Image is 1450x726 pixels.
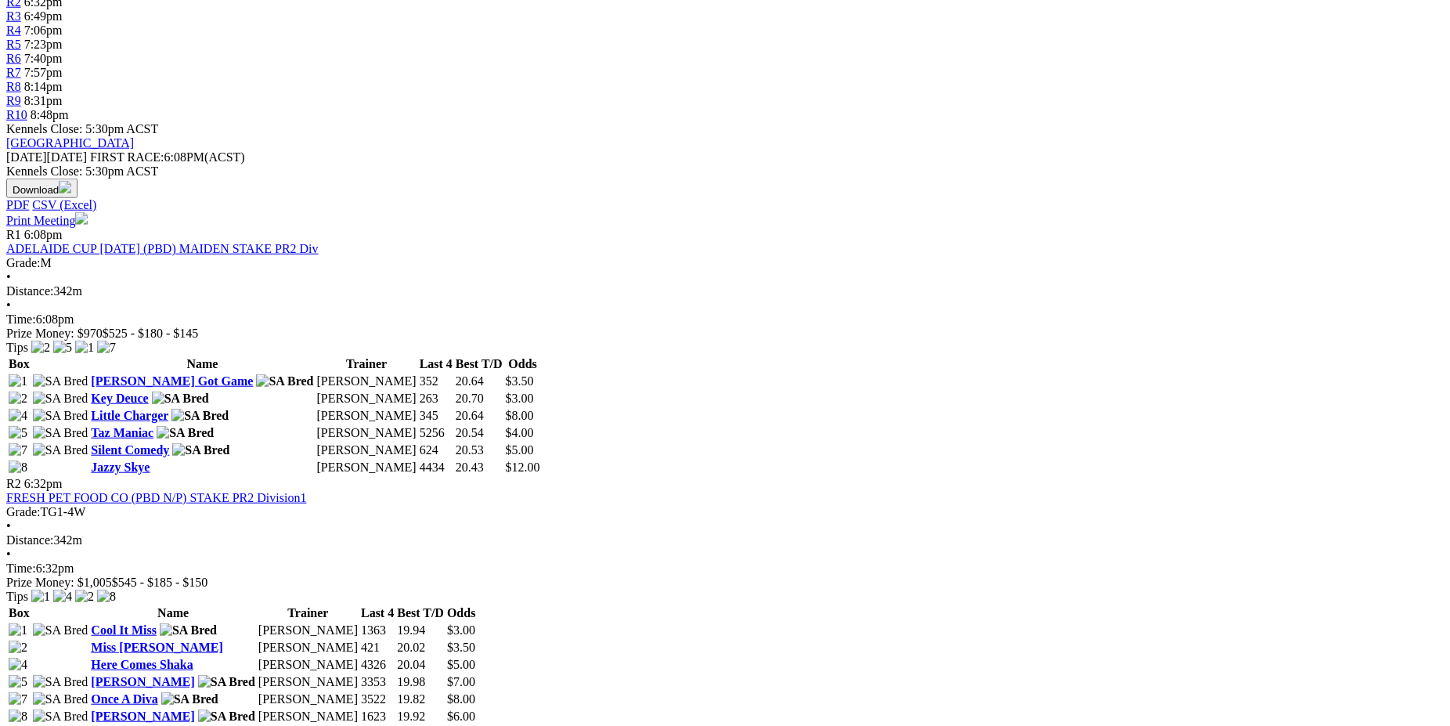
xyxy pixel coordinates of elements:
span: • [6,547,11,561]
span: 6:08PM(ACST) [90,150,245,164]
span: 8:14pm [24,80,63,93]
a: R9 [6,94,21,107]
img: 5 [53,341,72,355]
img: 4 [53,590,72,604]
td: 20.64 [455,374,503,389]
a: R6 [6,52,21,65]
span: Kennels Close: 5:30pm ACST [6,122,158,135]
img: 7 [9,692,27,706]
span: 7:23pm [24,38,63,51]
img: SA Bred [256,374,313,388]
td: 20.64 [455,408,503,424]
a: R7 [6,66,21,79]
span: $5.00 [506,443,534,457]
td: [PERSON_NAME] [316,425,417,441]
span: 6:08pm [24,228,63,241]
span: 7:06pm [24,23,63,37]
th: Last 4 [419,356,453,372]
img: SA Bred [33,623,88,638]
td: [PERSON_NAME] [258,674,359,690]
th: Best T/D [396,605,445,621]
td: 19.82 [396,692,445,707]
span: R1 [6,228,21,241]
span: • [6,270,11,284]
a: R8 [6,80,21,93]
span: [DATE] [6,150,87,164]
img: SA Bred [33,692,88,706]
a: PDF [6,198,29,211]
span: $545 - $185 - $150 [112,576,208,589]
th: Name [90,605,256,621]
a: Cool It Miss [91,623,157,637]
td: 4326 [360,657,395,673]
span: R3 [6,9,21,23]
img: SA Bred [172,443,229,457]
span: Time: [6,562,36,575]
a: R4 [6,23,21,37]
a: Miss [PERSON_NAME] [91,641,222,654]
span: Grade: [6,505,41,518]
td: 20.43 [455,460,503,475]
div: Prize Money: $970 [6,327,1444,341]
img: SA Bred [33,392,88,406]
span: Box [9,357,30,370]
img: SA Bred [33,409,88,423]
div: 342m [6,533,1444,547]
a: R10 [6,108,27,121]
button: Download [6,179,78,198]
span: $8.00 [506,409,534,422]
img: 8 [9,710,27,724]
span: $8.00 [447,692,475,706]
span: $12.00 [506,461,540,474]
span: $3.00 [447,623,475,637]
td: [PERSON_NAME] [258,692,359,707]
img: 8 [9,461,27,475]
div: 6:32pm [6,562,1444,576]
th: Trainer [258,605,359,621]
td: [PERSON_NAME] [316,408,417,424]
img: 4 [9,658,27,672]
td: 3522 [360,692,395,707]
a: Little Charger [91,409,168,422]
td: 19.98 [396,674,445,690]
td: [PERSON_NAME] [316,391,417,406]
td: 20.53 [455,442,503,458]
img: SA Bred [160,623,217,638]
img: SA Bred [171,409,229,423]
img: 2 [9,641,27,655]
img: SA Bred [152,392,209,406]
span: 8:48pm [31,108,69,121]
td: [PERSON_NAME] [258,623,359,638]
td: 20.02 [396,640,445,656]
span: Distance: [6,533,53,547]
div: Download [6,198,1444,212]
img: 8 [97,590,116,604]
span: 7:40pm [24,52,63,65]
td: 1623 [360,709,395,724]
td: [PERSON_NAME] [258,640,359,656]
a: Taz Maniac [91,426,153,439]
a: CSV (Excel) [32,198,96,211]
img: SA Bred [198,710,255,724]
span: 6:49pm [24,9,63,23]
img: 1 [31,590,50,604]
td: [PERSON_NAME] [316,460,417,475]
div: 342m [6,284,1444,298]
a: [GEOGRAPHIC_DATA] [6,136,134,150]
img: 1 [9,374,27,388]
th: Trainer [316,356,417,372]
a: Key Deuce [91,392,148,405]
a: [PERSON_NAME] Got Game [91,374,253,388]
th: Odds [505,356,541,372]
span: $4.00 [506,426,534,439]
span: 7:57pm [24,66,63,79]
span: $3.00 [506,392,534,405]
td: [PERSON_NAME] [316,442,417,458]
td: 624 [419,442,453,458]
td: 352 [419,374,453,389]
td: [PERSON_NAME] [258,657,359,673]
a: FRESH PET FOOD CO (PBD N/P) STAKE PR2 Division1 [6,491,306,504]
